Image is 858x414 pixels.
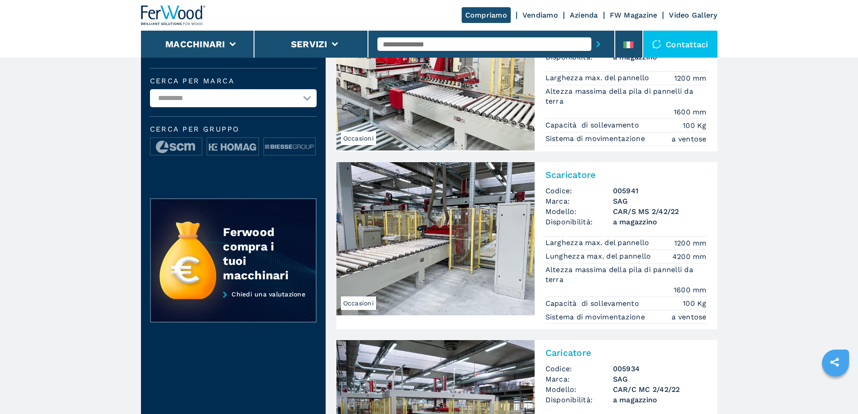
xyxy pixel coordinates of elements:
[610,11,658,19] a: FW Magazine
[672,312,706,322] em: a ventose
[613,374,707,384] h3: SAG
[291,39,327,50] button: Servizi
[522,11,558,19] a: Vendiamo
[165,39,225,50] button: Macchinari
[820,373,851,407] iframe: Chat
[336,162,535,315] img: Scaricatore SAG CAR/S MS 2/42/22
[672,251,707,262] em: 4200 mm
[341,296,376,310] span: Occasioni
[613,364,707,374] h3: 005934
[545,299,642,309] p: Capacità di sollevamento
[570,11,598,19] a: Azienda
[683,298,707,309] em: 100 Kg
[545,395,613,405] span: Disponibilità:
[674,107,707,117] em: 1600 mm
[823,351,846,373] a: sharethis
[545,238,652,248] p: Larghezza max. del pannello
[545,312,648,322] p: Sistema di movimentazione
[674,73,707,83] em: 1200 mm
[545,347,707,358] h2: Caricatore
[545,196,613,206] span: Marca:
[613,206,707,217] h3: CAR/S MS 2/42/22
[341,132,376,145] span: Occasioni
[141,5,206,25] img: Ferwood
[545,206,613,217] span: Modello:
[669,11,717,19] a: Video Gallery
[545,186,613,196] span: Codice:
[462,7,511,23] a: Compriamo
[150,126,317,133] span: Cerca per Gruppo
[545,374,613,384] span: Marca:
[672,134,706,144] em: a ventose
[150,138,202,156] img: image
[674,238,707,248] em: 1200 mm
[613,196,707,206] h3: SAG
[683,120,707,131] em: 100 Kg
[545,265,707,285] p: Altezza massima della pila di pannelli da terra
[674,285,707,295] em: 1600 mm
[545,169,707,180] h2: Scaricatore
[545,120,642,130] p: Capacità di sollevamento
[223,225,298,282] div: Ferwood compra i tuoi macchinari
[643,31,717,58] div: Contattaci
[150,77,317,85] label: Cerca per marca
[150,291,317,323] a: Chiedi una valutazione
[545,251,654,261] p: Lunghezza max. del pannello
[264,138,315,156] img: image
[591,34,605,55] button: submit-button
[613,186,707,196] h3: 005941
[545,73,652,83] p: Larghezza max. del pannello
[336,162,717,330] a: Scaricatore SAG CAR/S MS 2/42/22OccasioniScaricatoreCodice:005941Marca:SAGModello:CAR/S MS 2/42/2...
[545,364,613,374] span: Codice:
[613,395,707,405] span: a magazzino
[545,134,648,144] p: Sistema di movimentazione
[545,217,613,227] span: Disponibilità:
[545,86,707,107] p: Altezza massima della pila di pannelli da terra
[545,384,613,395] span: Modello:
[613,217,707,227] span: a magazzino
[207,138,259,156] img: image
[613,384,707,395] h3: CAR/C MC 2/42/22
[652,40,661,49] img: Contattaci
